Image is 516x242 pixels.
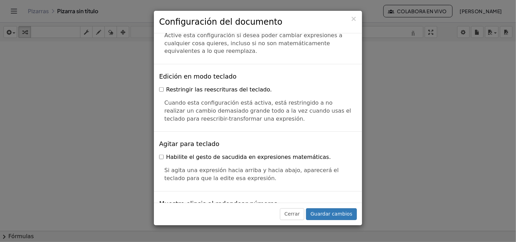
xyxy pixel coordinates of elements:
button: Cerrar [280,208,304,220]
span: × [351,15,357,23]
h4: Muestre elipsis al redondear números [159,200,277,207]
label: Restringir las reescrituras del teclado. [159,86,272,94]
button: Guardar cambios [306,208,357,220]
h4: Edición en modo teclado [159,73,236,80]
input: Habilite el gesto de sacudida en expresiones matemáticas. [159,155,164,159]
input: Restringir las reescrituras del teclado. [159,87,164,92]
button: Close [351,15,357,23]
p: Cuando esta configuración está activa, está restringido a no realizar un cambio demasiado grande ... [164,99,352,123]
label: Habilite el gesto de sacudida en expresiones matemáticas. [159,153,331,161]
h3: Configuración del documento [159,16,357,28]
h4: Agitar para teclado [159,140,219,147]
p: Active esta configuración si desea poder cambiar expresiones a cualquier cosa quieres, incluso si... [164,32,352,56]
p: Si agita una expresión hacia arriba y hacia abajo, aparecerá el teclado para que la edite esa exp... [164,167,352,183]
